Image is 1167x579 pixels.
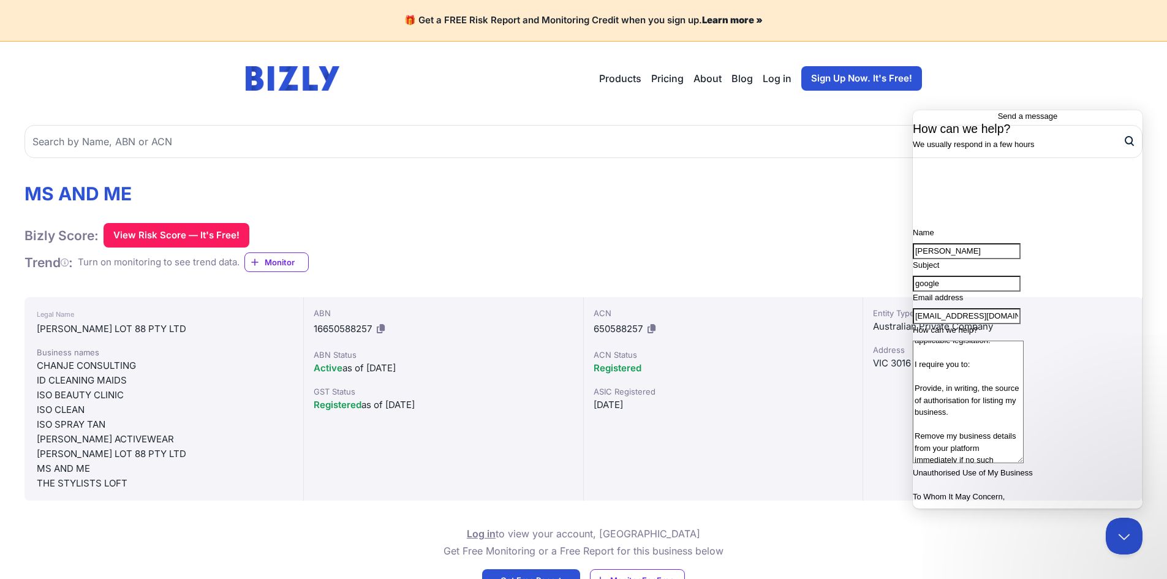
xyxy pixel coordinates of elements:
div: ISO CLEAN [37,403,291,417]
div: ISO SPRAY TAN [37,417,291,432]
div: ID CLEANING MAIDS [37,373,291,388]
div: Entity Type [873,307,1132,319]
span: Monitor [265,256,308,268]
div: [DATE] [594,398,853,412]
div: MS AND ME [37,461,291,476]
a: Monitor [244,252,309,272]
div: [PERSON_NAME] LOT 88 PTY LTD [37,447,291,461]
a: Learn more » [702,14,763,26]
div: ACN Status [594,349,853,361]
div: Australian Private Company [873,319,1132,334]
button: View Risk Score — It's Free! [104,223,249,248]
span: Registered [594,362,641,374]
input: Search by Name, ABN or ACN [25,125,1142,158]
span: 16650588257 [314,323,372,335]
iframe: Help Scout Beacon - Live Chat, Contact Form, and Knowledge Base [913,110,1142,509]
div: VIC 3016 [873,356,1132,371]
div: Turn on monitoring to see trend data. [78,255,240,270]
p: to view your account, [GEOGRAPHIC_DATA] Get Free Monitoring or a Free Report for this business below [444,525,723,559]
h1: Trend : [25,254,73,271]
iframe: Help Scout Beacon - Close [1106,518,1142,554]
div: [PERSON_NAME] ACTIVEWEAR [37,432,291,447]
div: CHANJE CONSULTING [37,358,291,373]
div: Business names [37,346,291,358]
h1: MS AND ME [25,183,309,205]
div: Address [873,344,1132,356]
div: [PERSON_NAME] LOT 88 PTY LTD [37,322,291,336]
div: as of [DATE] [314,361,573,376]
div: ABN [314,307,573,319]
a: Sign Up Now. It's Free! [801,66,922,91]
button: Products [599,71,641,86]
a: Log in [763,71,791,86]
h4: 🎁 Get a FREE Risk Report and Monitoring Credit when you sign up. [15,15,1152,26]
a: About [693,71,722,86]
div: ISO BEAUTY CLINIC [37,388,291,403]
span: Registered [314,399,361,411]
a: Blog [731,71,753,86]
div: GST Status [314,385,573,398]
div: as of [DATE] [314,398,573,412]
div: THE STYLISTS LOFT [37,476,291,491]
div: ASIC Registered [594,385,853,398]
div: ACN [594,307,853,319]
div: Legal Name [37,307,291,322]
a: Pricing [651,71,684,86]
span: 650588257 [594,323,643,335]
h1: Bizly Score: [25,227,99,244]
div: ABN Status [314,349,573,361]
span: Active [314,362,342,374]
a: Log in [467,528,496,540]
